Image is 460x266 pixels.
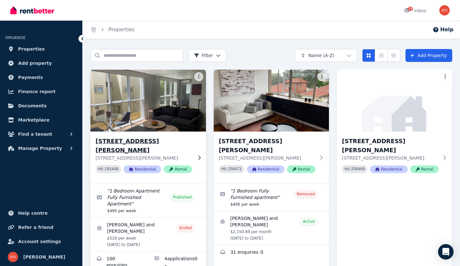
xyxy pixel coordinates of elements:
p: [STREET_ADDRESS][PERSON_NAME] [96,155,192,161]
img: 37-41 Margaret Street, South Yarra [337,70,452,132]
h3: [STREET_ADDRESS][PERSON_NAME] [342,137,438,155]
span: Rental [164,165,192,173]
small: PID [344,167,350,171]
span: Manage Property [18,144,62,152]
a: Finance report [5,85,77,98]
button: Name (A-Z) [295,49,357,62]
div: Open Intercom Messenger [438,244,454,260]
button: More options [194,72,203,81]
a: Edit listing: 1 Bedroom Apartment Fully Furnished Apartment [90,184,206,217]
a: Account settings [5,235,77,248]
span: Filter [194,52,213,59]
span: Help centre [18,209,48,217]
a: Edit listing: 1 Bedroom Fully Furnished apartment [214,184,329,211]
button: More options [441,72,450,81]
code: 250471 [228,167,242,172]
a: Payments [5,71,77,84]
button: Card view [362,49,375,62]
button: Find a tenant [5,128,77,141]
span: Marketplace [18,116,49,124]
small: PID [221,167,227,171]
button: Manage Property [5,142,77,155]
p: [STREET_ADDRESS][PERSON_NAME] [219,155,315,161]
small: PID [98,167,103,171]
span: Documents [18,102,47,110]
code: 250468 [351,167,365,172]
button: Filter [189,49,226,62]
a: Refer a friend [5,221,77,234]
button: Expanded list view [387,49,400,62]
h3: [STREET_ADDRESS][PERSON_NAME] [219,137,315,155]
a: 37-41 Margaret Street, South Yarra[STREET_ADDRESS][PERSON_NAME][STREET_ADDRESS][PERSON_NAME]PID 2... [337,70,452,183]
span: Residential [247,165,284,173]
span: Find a tenant [18,130,52,138]
a: Add Property [405,49,452,62]
img: 6/130 Williams Road, Prahran [87,68,209,133]
span: Rental [287,165,315,173]
span: Add property [18,59,52,67]
img: RentBetter [10,5,54,15]
a: View details for Pranisha Rai and Samuel Laird [214,211,329,245]
img: Karla Hogg [439,5,450,15]
a: Add property [5,57,77,70]
span: 16 [408,7,413,11]
a: Marketplace [5,113,77,126]
span: Rental [410,165,439,173]
img: 12/37-41 Margaret Street, South Yarra [214,70,329,132]
a: Properties [5,43,77,55]
code: 292448 [105,167,118,172]
span: Account settings [18,238,61,245]
button: Help [433,26,454,34]
h3: [STREET_ADDRESS][PERSON_NAME] [96,137,192,155]
span: [PERSON_NAME] [23,253,65,261]
span: Residential [370,165,407,173]
span: Name (A-Z) [308,52,334,59]
span: Refer a friend [18,223,53,231]
span: Payments [18,74,43,81]
div: View options [362,49,400,62]
a: 6/130 Williams Road, Prahran[STREET_ADDRESS][PERSON_NAME][STREET_ADDRESS][PERSON_NAME]PID 292448R... [90,70,206,183]
a: 12/37-41 Margaret Street, South Yarra[STREET_ADDRESS][PERSON_NAME][STREET_ADDRESS][PERSON_NAME]PI... [214,70,329,183]
span: Properties [18,45,45,53]
a: Properties [108,26,135,33]
span: ORGANISE [5,35,26,40]
button: More options [317,72,326,81]
p: [STREET_ADDRESS][PERSON_NAME] [342,155,438,161]
a: Documents [5,99,77,112]
nav: Breadcrumb [83,21,142,39]
a: Help centre [5,207,77,220]
div: Inbox [404,7,426,14]
span: Finance report [18,88,56,95]
span: Residential [124,165,161,173]
a: View details for Joseph English and Noelle Reneau [90,218,206,251]
img: Karla Hogg [8,252,18,262]
a: Enquiries for 12/37-41 Margaret Street, South Yarra [214,245,329,261]
button: Compact list view [375,49,388,62]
